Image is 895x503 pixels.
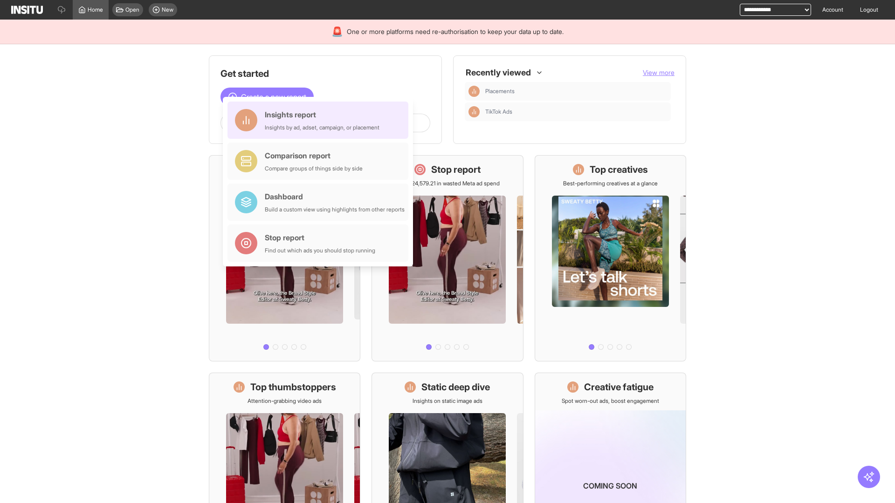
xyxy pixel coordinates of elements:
h1: Static deep dive [421,381,490,394]
h1: Get started [220,67,430,80]
a: Top creativesBest-performing creatives at a glance [535,155,686,361]
p: Insights on static image ads [413,397,482,405]
span: Placements [485,88,667,95]
span: Open [125,6,139,14]
div: Build a custom view using highlights from other reports [265,206,405,213]
div: Stop report [265,232,375,243]
span: Placements [485,88,515,95]
img: Logo [11,6,43,14]
div: Compare groups of things side by side [265,165,363,172]
button: Create a new report [220,88,314,106]
h1: Stop report [431,163,481,176]
span: Home [88,6,103,14]
div: Comparison report [265,150,363,161]
div: Insights by ad, adset, campaign, or placement [265,124,379,131]
span: Create a new report [241,91,306,102]
div: Insights report [265,109,379,120]
p: Save £24,579.21 in wasted Meta ad spend [395,180,500,187]
div: 🚨 [331,25,343,38]
div: Find out which ads you should stop running [265,247,375,254]
h1: Top creatives [590,163,648,176]
div: Dashboard [265,191,405,202]
a: Stop reportSave £24,579.21 in wasted Meta ad spend [372,155,523,361]
span: TikTok Ads [485,108,512,116]
div: Insights [468,86,480,97]
p: Best-performing creatives at a glance [563,180,658,187]
p: Attention-grabbing video ads [248,397,322,405]
button: View more [643,68,675,77]
span: TikTok Ads [485,108,667,116]
a: What's live nowSee all active ads instantly [209,155,360,361]
span: One or more platforms need re-authorisation to keep your data up to date. [347,27,564,36]
span: View more [643,68,675,76]
span: New [162,6,173,14]
div: Insights [468,106,480,117]
h1: Top thumbstoppers [250,381,336,394]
